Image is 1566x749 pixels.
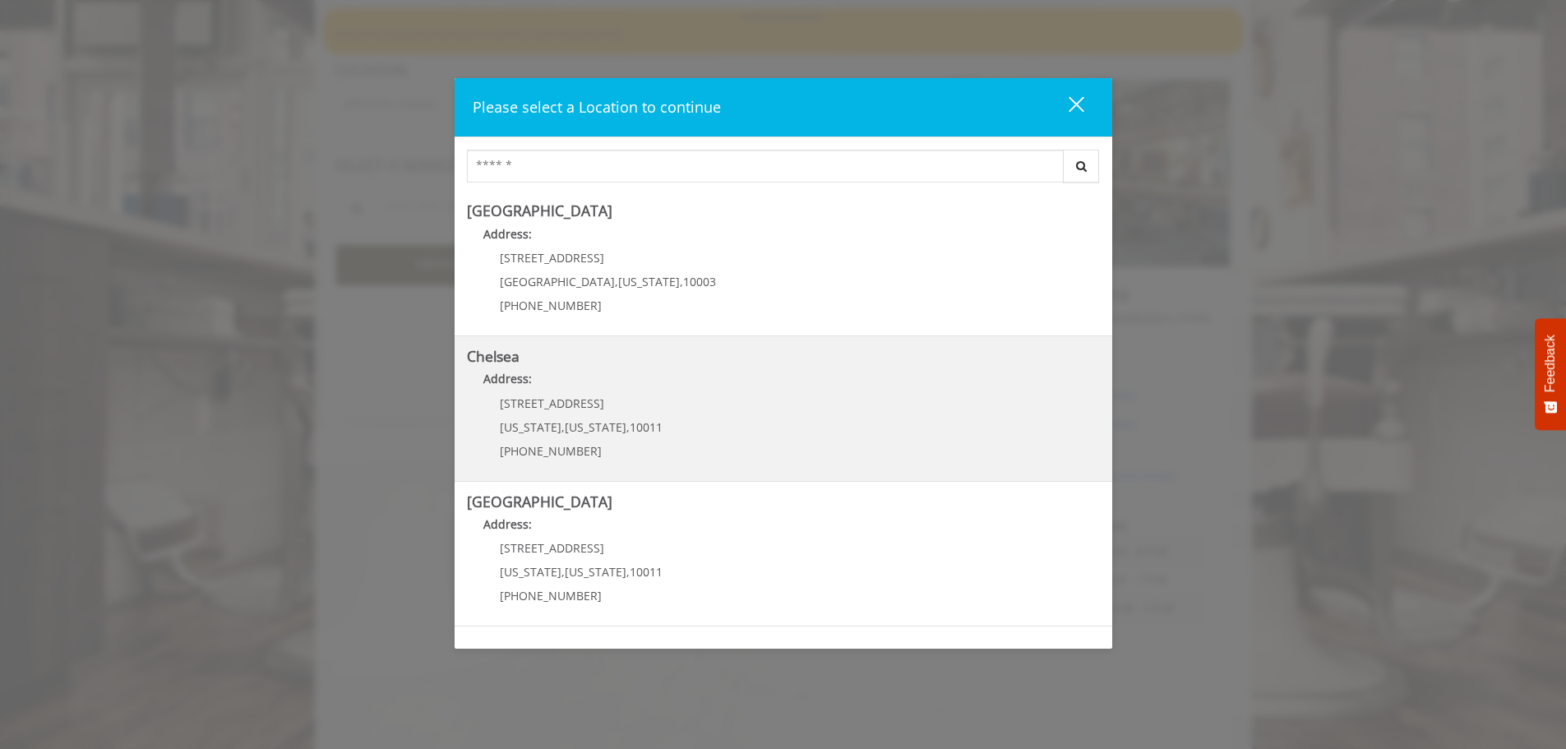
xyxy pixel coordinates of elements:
b: Address: [483,516,532,532]
i: Search button [1072,160,1091,172]
span: [US_STATE] [500,564,561,580]
span: Feedback [1543,335,1558,392]
span: , [561,419,565,435]
span: [US_STATE] [618,274,680,289]
b: [GEOGRAPHIC_DATA] [467,492,612,511]
b: Address: [483,226,532,242]
span: [PHONE_NUMBER] [500,443,602,459]
span: Please select a Location to continue [473,97,721,117]
span: 10003 [683,274,716,289]
span: [US_STATE] [565,564,626,580]
b: Flatiron [467,636,518,656]
span: [STREET_ADDRESS] [500,395,604,411]
span: [STREET_ADDRESS] [500,540,604,556]
button: close dialog [1038,90,1094,124]
span: 10011 [630,564,663,580]
span: , [626,419,630,435]
input: Search Center [467,150,1064,183]
span: , [561,564,565,580]
span: , [680,274,683,289]
span: [GEOGRAPHIC_DATA] [500,274,615,289]
span: [US_STATE] [565,419,626,435]
span: 10011 [630,419,663,435]
b: [GEOGRAPHIC_DATA] [467,201,612,220]
span: [STREET_ADDRESS] [500,250,604,266]
span: , [615,274,618,289]
div: close dialog [1050,95,1083,120]
b: Address: [483,371,532,386]
b: Chelsea [467,346,520,366]
span: [PHONE_NUMBER] [500,588,602,603]
span: [US_STATE] [500,419,561,435]
button: Feedback - Show survey [1535,318,1566,430]
div: Center Select [467,150,1100,191]
span: , [626,564,630,580]
span: [PHONE_NUMBER] [500,298,602,313]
